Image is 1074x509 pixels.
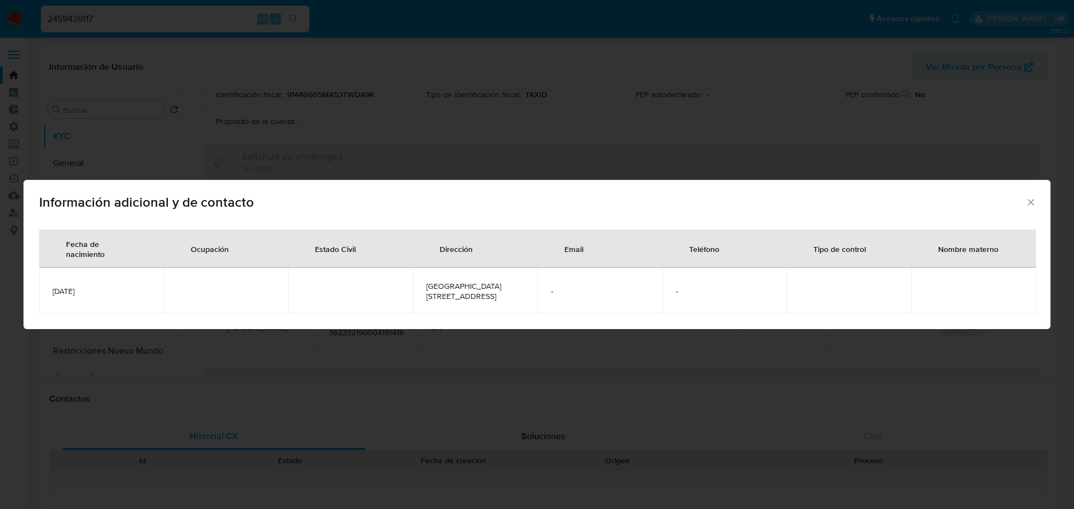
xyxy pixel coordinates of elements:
[676,235,733,262] div: Teléfono
[177,235,242,262] div: Ocupación
[676,286,774,296] span: -
[39,196,1025,209] span: Información adicional y de contacto
[426,281,524,301] span: [GEOGRAPHIC_DATA][STREET_ADDRESS]
[426,235,486,262] div: Dirección
[551,286,649,296] span: -
[53,230,150,267] div: Fecha de nacimiento
[302,235,369,262] div: Estado Civil
[551,235,597,262] div: Email
[53,286,150,296] span: [DATE]
[1025,197,1035,207] button: Cerrar
[925,235,1012,262] div: Nombre materno
[800,235,879,262] div: Tipo de control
